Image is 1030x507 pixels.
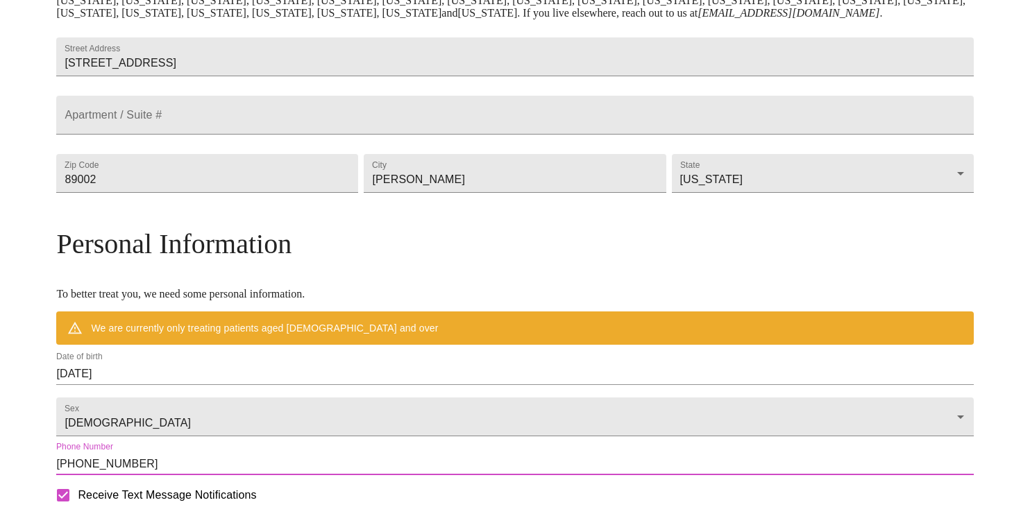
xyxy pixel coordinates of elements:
[91,316,438,341] div: We are currently only treating patients aged [DEMOGRAPHIC_DATA] and over
[56,443,113,452] label: Phone Number
[56,397,973,436] div: [DEMOGRAPHIC_DATA]
[56,353,103,361] label: Date of birth
[56,288,973,300] p: To better treat you, we need some personal information.
[78,487,256,504] span: Receive Text Message Notifications
[698,7,879,19] em: [EMAIL_ADDRESS][DOMAIN_NAME]
[56,227,973,260] h3: Personal Information
[672,154,974,193] div: [US_STATE]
